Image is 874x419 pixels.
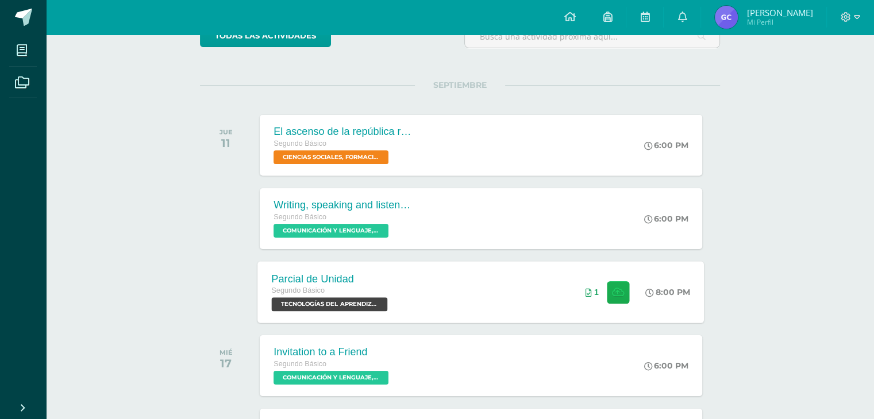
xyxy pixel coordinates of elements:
[274,139,326,148] span: Segundo Básico
[594,288,599,297] span: 1
[274,371,388,385] span: COMUNICACIÓN Y LENGUAJE, IDIOMA EXTRANJERO 'Sección A'
[272,273,391,285] div: Parcial de Unidad
[200,25,331,47] a: todas las Actividades
[644,360,688,371] div: 6:00 PM
[274,346,391,358] div: Invitation to a Friend
[274,213,326,221] span: Segundo Básico
[465,25,719,48] input: Busca una actividad próxima aquí...
[644,214,688,224] div: 6:00 PM
[220,356,233,370] div: 17
[415,80,505,90] span: SEPTIEMBRE
[586,288,599,297] div: Archivos entregados
[274,126,411,138] div: El ascenso de la república romana
[646,287,691,297] div: 8:00 PM
[746,7,813,18] span: [PERSON_NAME]
[746,17,813,27] span: Mi Perfil
[220,136,233,150] div: 11
[274,199,411,211] div: Writing, speaking and listening.
[644,140,688,150] div: 6:00 PM
[272,297,388,311] span: TECNOLOGÍAS DEL APRENDIZAJE Y LA COMUNICACIÓN 'Sección A'
[272,286,325,294] span: Segundo Básico
[220,128,233,136] div: JUE
[274,224,388,238] span: COMUNICACIÓN Y LENGUAJE, IDIOMA EXTRANJERO 'Sección A'
[220,348,233,356] div: MIÉ
[715,6,738,29] img: dc6ed879aac2b970dcfff356712fdce6.png
[274,150,388,164] span: CIENCIAS SOCIALES, FORMACIÓN CIUDADANA E INTERCULTURALIDAD 'Sección A'
[274,360,326,368] span: Segundo Básico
